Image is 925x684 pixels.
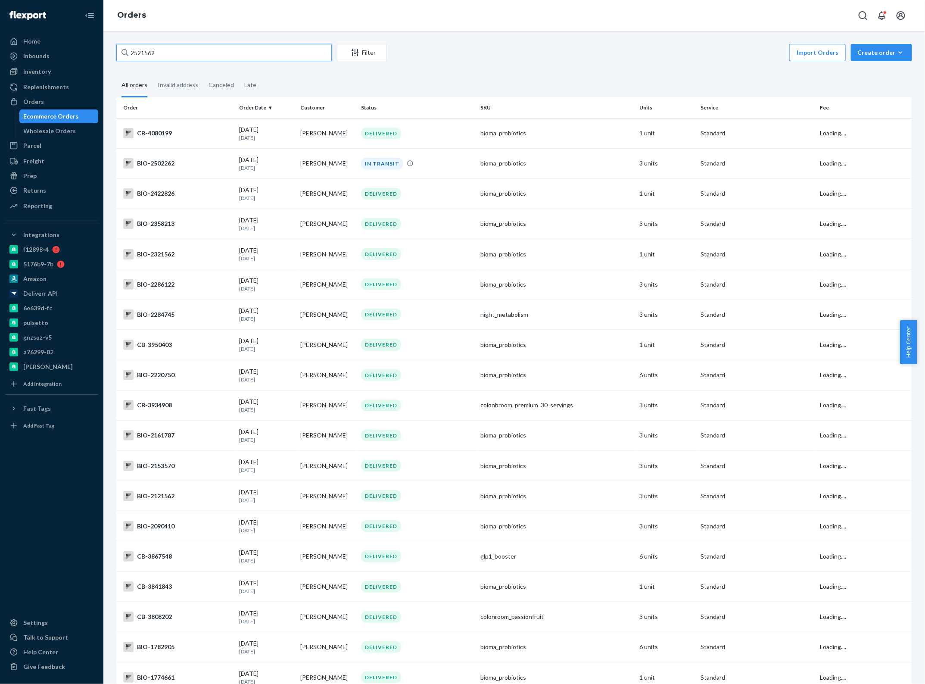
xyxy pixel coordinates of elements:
div: bioma_probiotics [480,371,632,379]
p: [DATE] [239,466,293,474]
p: Standard [701,189,813,198]
div: Reporting [23,202,52,210]
td: Loading.... [816,572,912,602]
a: Orders [5,95,98,109]
td: [PERSON_NAME] [297,420,358,450]
div: Customer [300,104,355,111]
a: [PERSON_NAME] [5,360,98,374]
div: [DATE] [239,216,293,232]
p: [DATE] [239,164,293,172]
div: Home [23,37,40,46]
p: [DATE] [239,527,293,534]
td: 3 units [636,148,698,178]
div: DELIVERED [361,188,401,200]
div: DELIVERED [361,248,401,260]
a: gnzsuz-v5 [5,331,98,344]
div: bioma_probiotics [480,462,632,470]
div: bioma_probiotics [480,582,632,591]
td: Loading.... [816,390,912,420]
button: Create order [851,44,912,61]
div: CB-4080199 [123,128,232,138]
div: [DATE] [239,306,293,322]
div: BIO-2121562 [123,491,232,501]
div: CB-3867548 [123,551,232,562]
div: [DATE] [239,337,293,353]
p: Standard [701,522,813,531]
a: Freight [5,154,98,168]
a: Returns [5,184,98,197]
div: f12898-4 [23,245,49,254]
td: [PERSON_NAME] [297,390,358,420]
button: Filter [337,44,387,61]
p: Standard [701,219,813,228]
td: [PERSON_NAME] [297,239,358,269]
a: Deliverr API [5,287,98,300]
p: Standard [701,612,813,621]
div: Integrations [23,231,59,239]
div: Settings [23,618,48,627]
div: [DATE] [239,156,293,172]
div: BIO-2502262 [123,158,232,169]
a: Prep [5,169,98,183]
div: pulsetto [23,319,48,327]
p: [DATE] [239,618,293,625]
div: DELIVERED [361,400,401,411]
div: DELIVERED [361,672,401,683]
button: Give Feedback [5,660,98,674]
div: BIO-2286122 [123,279,232,290]
div: bioma_probiotics [480,219,632,228]
td: 1 unit [636,178,698,209]
div: bioma_probiotics [480,250,632,259]
td: 3 units [636,269,698,300]
td: 6 units [636,360,698,390]
p: [DATE] [239,285,293,292]
td: 3 units [636,602,698,632]
p: Standard [701,159,813,168]
p: Standard [701,492,813,500]
a: Help Center [5,645,98,659]
p: [DATE] [239,587,293,595]
div: DELIVERED [361,369,401,381]
td: [PERSON_NAME] [297,148,358,178]
div: [DATE] [239,548,293,564]
th: Service [697,97,816,118]
div: Give Feedback [23,662,65,671]
div: gnzsuz-v5 [23,333,52,342]
div: DELIVERED [361,611,401,623]
td: 3 units [636,451,698,481]
div: bioma_probiotics [480,129,632,137]
td: [PERSON_NAME] [297,300,358,330]
td: Loading.... [816,239,912,269]
div: Returns [23,186,46,195]
p: [DATE] [239,345,293,353]
td: Loading.... [816,118,912,148]
div: Create order [857,48,906,57]
div: DELIVERED [361,430,401,441]
td: [PERSON_NAME] [297,209,358,239]
td: [PERSON_NAME] [297,178,358,209]
td: Loading.... [816,511,912,541]
a: Orders [117,10,146,20]
p: [DATE] [239,376,293,383]
div: DELIVERED [361,550,401,562]
td: 1 unit [636,118,698,148]
a: 5176b9-7b [5,257,98,271]
div: Invalid address [158,74,198,96]
div: Inbounds [23,52,50,60]
td: 6 units [636,632,698,662]
a: Ecommerce Orders [19,109,99,123]
div: CB-3934908 [123,400,232,410]
td: Loading.... [816,420,912,450]
p: Standard [701,129,813,137]
div: 6e639d-fc [23,304,52,312]
div: bioma_probiotics [480,340,632,349]
td: [PERSON_NAME] [297,541,358,572]
div: DELIVERED [361,218,401,230]
div: CB-3841843 [123,581,232,592]
td: Loading.... [816,178,912,209]
a: Add Integration [5,377,98,391]
td: Loading.... [816,330,912,360]
th: Order [116,97,236,118]
div: [DATE] [239,276,293,292]
td: Loading.... [816,451,912,481]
